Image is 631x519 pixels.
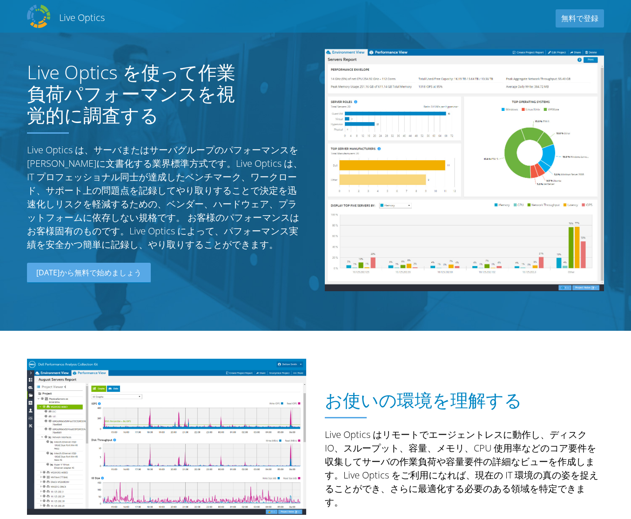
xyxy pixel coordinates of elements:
p: Live Optics は、サーバまたはサーバグループのパフォーマンスを[PERSON_NAME]に文書化する業界標準方式です。Live Optics は、IT プロフェッショナル同士が達成した... [27,143,306,251]
a: [DATE]から無料で始めましょう [27,263,151,283]
img: Dell Dpack [27,5,50,28]
p: Live Optics はリモートでエージェントレスに動作し、ディスク IO、スループット、容量、メモリ、CPU 使用率などのコア要件を収集してサーバの作業負荷や容量要件の詳細なビューを作成しま... [325,428,604,509]
img: Server Report [325,49,604,291]
h2: Live Optics [59,11,105,24]
h1: Live Optics を使って作業負荷パフォーマンスを視覚的に調査する [27,61,236,126]
img: Understand Your Environment [27,359,306,515]
a: 無料で登録 [556,9,604,27]
h1: お使いの環境を理解する [325,390,599,410]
